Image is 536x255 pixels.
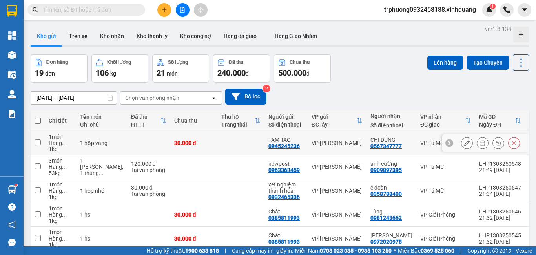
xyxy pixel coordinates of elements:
[131,114,160,120] div: Đã thu
[49,157,72,164] div: 3 món
[475,110,525,131] th: Toggle SortBy
[490,4,496,9] sup: 1
[420,235,471,242] div: VP Giải Phóng
[416,110,475,131] th: Toggle SortBy
[225,246,226,255] span: |
[370,184,412,191] div: c đoàn
[35,68,44,78] span: 19
[217,68,246,78] span: 240.000
[49,242,72,248] div: 1 kg
[312,212,363,218] div: VP [PERSON_NAME]
[62,235,67,242] span: ...
[62,140,67,146] span: ...
[521,6,528,13] span: caret-down
[131,161,166,167] div: 120.000 đ
[420,140,471,146] div: VP Tú Mỡ
[312,188,363,194] div: VP [PERSON_NAME]
[308,110,366,131] th: Toggle SortBy
[62,212,67,218] span: ...
[49,118,72,124] div: Chi tiết
[290,60,310,65] div: Chưa thu
[263,85,270,92] sup: 2
[31,54,88,83] button: Đơn hàng19đơn
[174,27,217,45] button: Kho công nợ
[460,246,461,255] span: |
[91,54,148,83] button: Khối lượng106kg
[49,212,72,218] div: Hàng thông thường
[8,71,16,79] img: warehouse-icon
[49,218,72,224] div: 1 kg
[8,221,16,228] span: notification
[479,191,521,197] div: 21:34 [DATE]
[217,27,263,45] button: Hàng đã giao
[131,167,166,173] div: Tại văn phòng
[8,185,16,194] img: warehouse-icon
[278,68,306,78] span: 500.000
[46,60,68,65] div: Đơn hàng
[107,60,131,65] div: Khối lượng
[420,121,465,128] div: ĐC giao
[370,191,402,197] div: 0358788400
[485,25,511,33] div: ver 1.8.138
[378,5,482,14] span: trphuong0932458188.vinhquang
[49,140,72,146] div: Hàng thông thường
[15,184,17,186] sup: 1
[225,89,266,105] button: Bộ lọc
[174,235,213,242] div: 30.000 đ
[94,27,130,45] button: Kho nhận
[479,208,521,215] div: LHP1308250546
[80,212,123,218] div: 1 hs
[513,27,529,42] div: Tạo kho hàng mới
[110,71,116,77] span: kg
[479,184,521,191] div: LHP1308250547
[370,167,402,173] div: 0909897395
[479,239,521,245] div: 21:32 [DATE]
[80,188,123,194] div: 1 họp nhỏ
[312,164,363,170] div: VP [PERSON_NAME]
[45,71,55,77] span: đơn
[312,140,363,146] div: VP [PERSON_NAME]
[43,5,136,14] input: Tìm tên, số ĐT hoặc mã đơn
[49,170,72,176] div: 53 kg
[370,232,412,239] div: Thanh
[176,3,190,17] button: file-add
[7,5,17,17] img: logo-vxr
[268,232,304,239] div: Chất
[503,6,510,13] img: phone-icon
[275,33,317,39] span: Hàng Giao Nhầm
[211,95,217,101] svg: open
[268,114,304,120] div: Người gửi
[99,170,104,176] span: ...
[80,157,123,176] div: 1 thùng catong, 1 thùng catong, 1 thùng cstong
[467,56,509,70] button: Tạo Chuyến
[147,246,219,255] span: Hỗ trợ kỹ thuật:
[213,54,270,83] button: Đã thu240.000đ
[49,146,72,152] div: 1 kg
[8,203,16,211] span: question-circle
[162,7,167,13] span: plus
[49,181,72,188] div: 1 món
[180,7,185,13] span: file-add
[8,239,16,246] span: message
[268,239,300,245] div: 0385811993
[370,113,412,119] div: Người nhận
[479,167,521,173] div: 21:49 [DATE]
[420,114,465,120] div: VP nhận
[370,215,402,221] div: 0981243662
[268,161,304,167] div: newpost
[221,121,254,128] div: Trạng thái
[479,232,521,239] div: LHP1308250545
[295,246,392,255] span: Miền Nam
[268,121,304,128] div: Số điện thoại
[421,248,454,254] strong: 0369 525 060
[157,68,165,78] span: 21
[394,249,396,252] span: ⚪️
[198,7,203,13] span: aim
[420,164,471,170] div: VP Tú Mỡ
[274,54,331,83] button: Chưa thu500.000đ
[80,114,123,120] div: Tên món
[268,143,300,149] div: 0945245236
[130,27,174,45] button: Kho thanh lý
[49,205,72,212] div: 1 món
[49,188,72,194] div: Hàng thông thường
